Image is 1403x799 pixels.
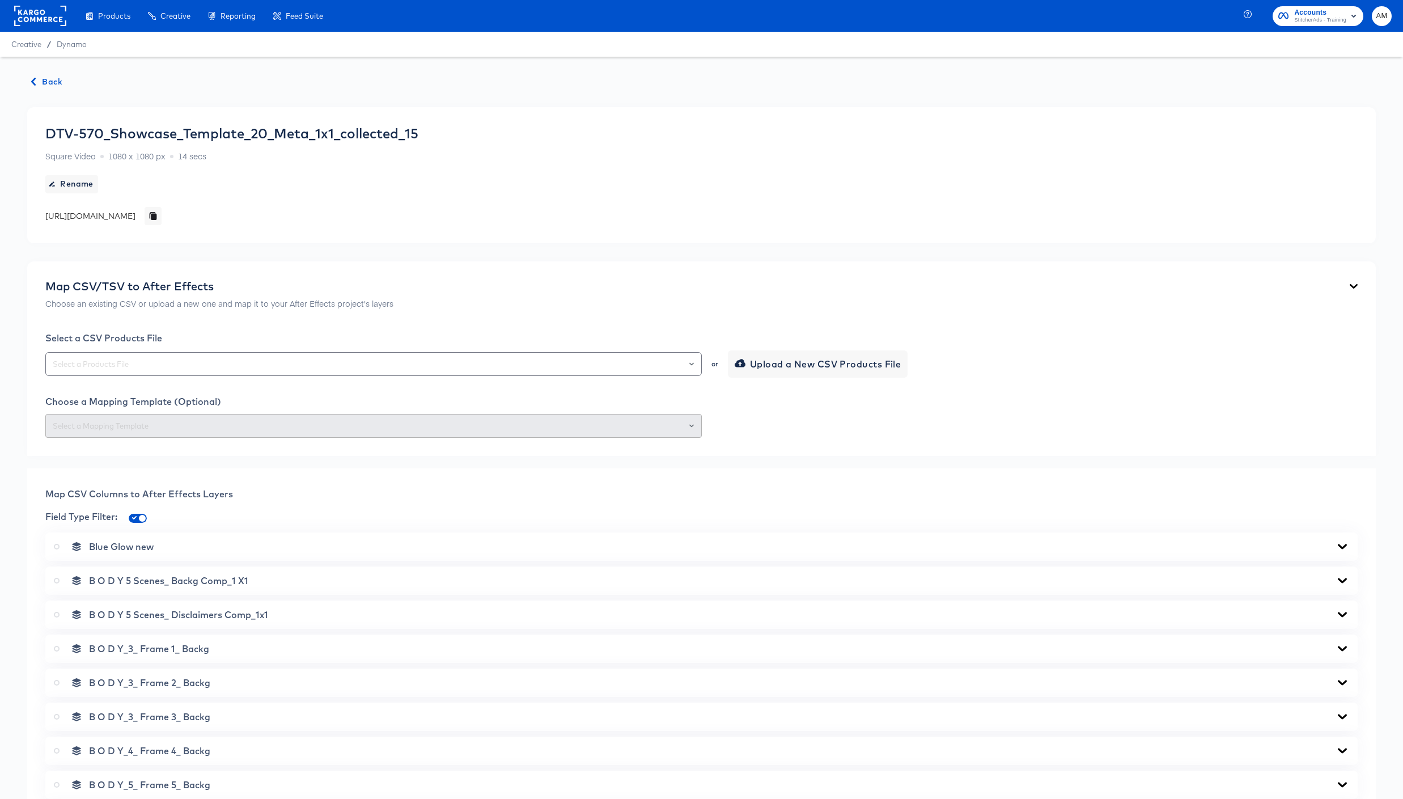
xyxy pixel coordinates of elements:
[45,150,96,162] span: Square Video
[89,643,209,654] span: B O D Y_3_ Frame 1_ Backg
[89,677,210,688] span: B O D Y_3_ Frame 2_ Backg
[108,150,166,162] span: 1080 x 1080 px
[689,356,694,372] button: Open
[11,40,41,49] span: Creative
[27,75,67,89] button: Back
[45,210,135,222] div: [URL][DOMAIN_NAME]
[178,150,206,162] span: 14 secs
[221,11,256,20] span: Reporting
[1294,7,1346,19] span: Accounts
[160,11,190,20] span: Creative
[45,332,1358,344] div: Select a CSV Products File
[1273,6,1363,26] button: AccountsStitcherAds - Training
[89,745,210,756] span: B O D Y_4_ Frame 4_ Backg
[41,40,57,49] span: /
[45,175,98,193] button: Rename
[45,511,117,522] span: Field Type Filter:
[286,11,323,20] span: Feed Suite
[45,298,393,309] p: Choose an existing CSV or upload a new one and map it to your After Effects project's layers
[45,125,418,141] div: DTV-570_Showcase_Template_20_Meta_1x1_collected_15
[1376,10,1387,23] span: AM
[89,609,268,620] span: B O D Y 5 Scenes_ Disclaimers Comp_1x1
[710,361,719,367] div: or
[89,711,210,722] span: B O D Y_3_ Frame 3_ Backg
[1294,16,1346,25] span: StitcherAds - Training
[50,358,697,371] input: Select a Products File
[89,575,248,586] span: B O D Y 5 Scenes_ Backg Comp_1 X1
[50,420,697,433] input: Select a Mapping Template
[45,396,1358,407] div: Choose a Mapping Template (Optional)
[728,350,908,378] button: Upload a New CSV Products File
[737,356,901,372] span: Upload a New CSV Products File
[50,177,94,191] span: Rename
[98,11,130,20] span: Products
[1372,6,1392,26] button: AM
[89,779,210,790] span: B O D Y_5_ Frame 5_ Backg
[45,488,233,500] span: Map CSV Columns to After Effects Layers
[89,541,154,552] span: Blue Glow new
[45,280,393,293] div: Map CSV/TSV to After Effects
[57,40,87,49] a: Dynamo
[32,75,62,89] span: Back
